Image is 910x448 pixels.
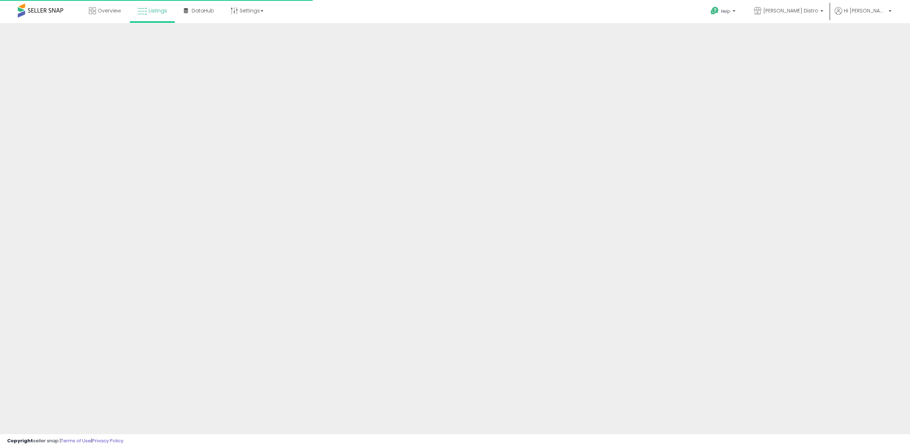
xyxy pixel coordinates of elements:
[763,7,818,14] span: [PERSON_NAME] Distro
[705,1,743,23] a: Help
[710,6,719,15] i: Get Help
[98,7,121,14] span: Overview
[192,7,214,14] span: DataHub
[721,8,730,14] span: Help
[149,7,167,14] span: Listings
[835,7,892,23] a: Hi [PERSON_NAME]
[844,7,887,14] span: Hi [PERSON_NAME]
